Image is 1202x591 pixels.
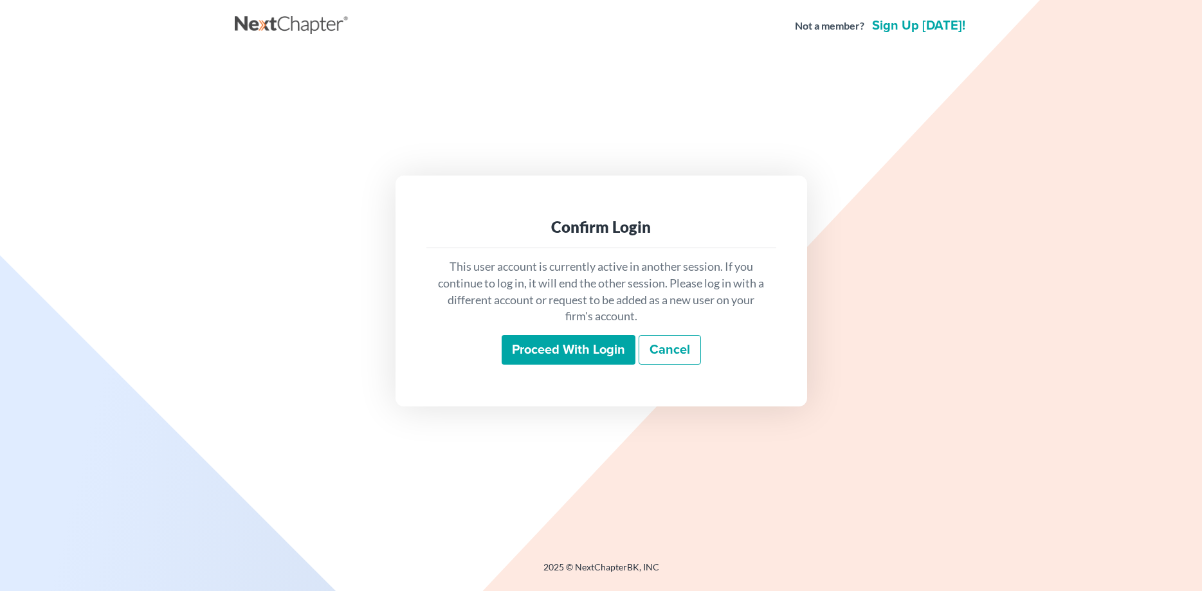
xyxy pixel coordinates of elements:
a: Sign up [DATE]! [870,19,968,32]
strong: Not a member? [795,19,864,33]
p: This user account is currently active in another session. If you continue to log in, it will end ... [437,259,766,325]
a: Cancel [639,335,701,365]
div: 2025 © NextChapterBK, INC [235,561,968,584]
div: Confirm Login [437,217,766,237]
input: Proceed with login [502,335,635,365]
